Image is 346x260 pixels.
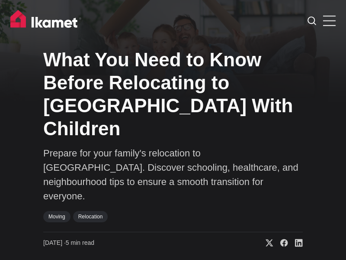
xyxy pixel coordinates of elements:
img: Ikamet home [10,10,81,32]
a: Relocation [73,211,108,222]
time: 5 min read [43,239,94,247]
a: Share on Linkedin [288,239,303,247]
span: [DATE] ∙ [43,239,66,246]
a: Share on Facebook [273,239,288,247]
a: Moving [43,211,70,222]
a: Share on X [259,239,273,247]
p: Prepare for your family's relocation to [GEOGRAPHIC_DATA]. Discover schooling, healthcare, and ne... [43,146,303,203]
h1: What You Need to Know Before Relocating to [GEOGRAPHIC_DATA] With Children [43,49,303,140]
